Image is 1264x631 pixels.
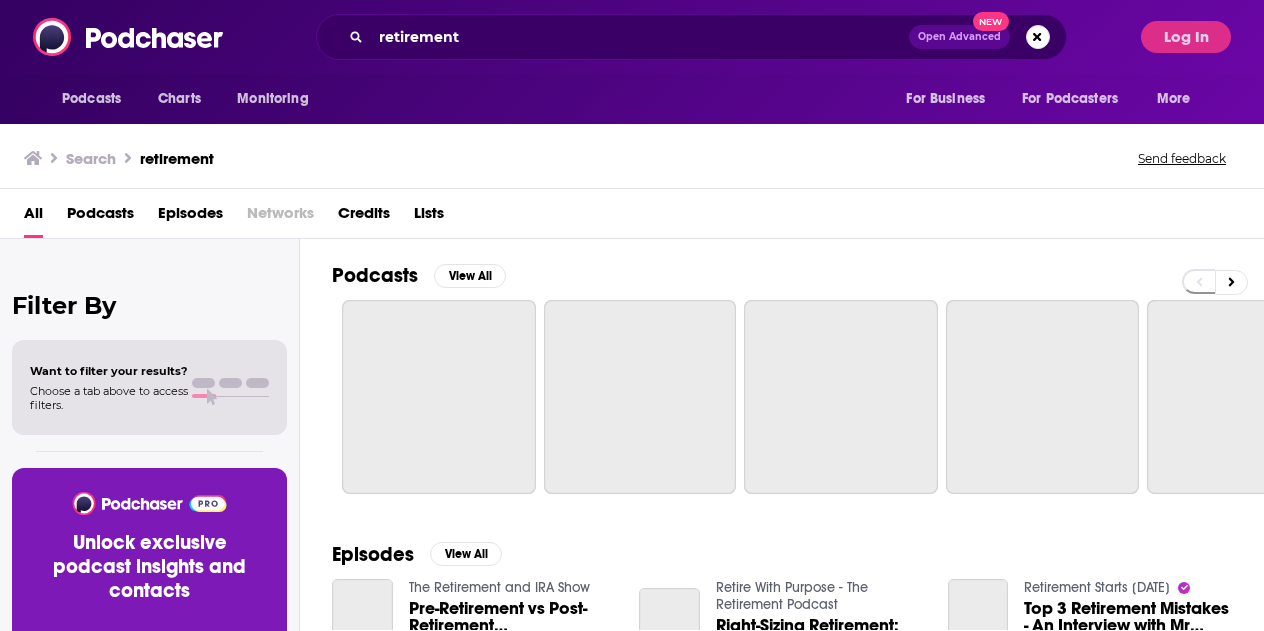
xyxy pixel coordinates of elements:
input: Search podcasts, credits, & more... [371,21,909,53]
a: All [24,197,43,238]
span: Podcasts [62,85,121,113]
a: Episodes [158,197,223,238]
button: open menu [223,80,334,118]
span: Choose a tab above to access filters. [30,384,188,412]
button: open menu [892,80,1010,118]
h2: Filter By [12,291,287,320]
a: Charts [145,80,213,118]
button: open menu [1143,80,1216,118]
a: EpisodesView All [332,542,502,567]
span: Networks [247,197,314,238]
img: Podchaser - Follow, Share and Rate Podcasts [33,18,225,56]
button: open menu [1009,80,1147,118]
span: Want to filter your results? [30,364,188,378]
a: Podcasts [67,197,134,238]
button: Open AdvancedNew [909,25,1010,49]
span: New [973,12,1009,31]
a: Retire With Purpose - The Retirement Podcast [716,579,868,613]
a: Credits [338,197,390,238]
img: Podchaser - Follow, Share and Rate Podcasts [71,492,228,515]
h3: Unlock exclusive podcast insights and contacts [36,531,263,603]
h3: retirement [140,149,214,168]
h2: Podcasts [332,263,418,288]
a: The Retirement and IRA Show [409,579,590,596]
button: View All [434,264,506,288]
button: Log In [1141,21,1231,53]
button: View All [430,542,502,566]
a: Retirement Starts Today [1024,579,1170,596]
span: Open Advanced [918,32,1001,42]
span: More [1157,85,1191,113]
h2: Episodes [332,542,414,567]
div: Search podcasts, credits, & more... [316,14,1067,60]
span: For Business [906,85,985,113]
h3: Search [66,149,116,168]
a: Lists [414,197,444,238]
span: Charts [158,85,201,113]
a: PodcastsView All [332,263,506,288]
button: open menu [48,80,147,118]
span: Monitoring [237,85,308,113]
span: For Podcasters [1022,85,1118,113]
button: Send feedback [1132,150,1232,167]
